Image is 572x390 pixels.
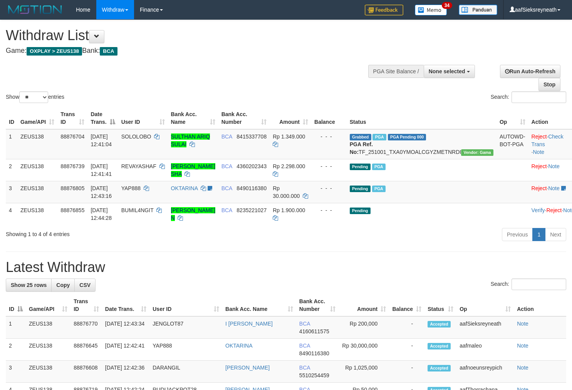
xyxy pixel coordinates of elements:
label: Show entries [6,91,64,103]
a: Note [548,163,560,169]
div: - - - [314,206,344,214]
span: Rp 30.000.000 [273,185,300,199]
th: Amount: activate to sort column ascending [270,107,311,129]
span: BUMIL4NGIT [121,207,154,213]
a: Reject [547,207,562,213]
span: Copy 8415337708 to clipboard [237,133,267,140]
span: Marked by aafmaleo [372,186,386,192]
a: Check Trans [532,133,564,147]
td: [DATE] 12:43:34 [102,316,149,339]
a: Stop [538,78,560,91]
span: Copy 4160611575 to clipboard [299,328,329,334]
a: Previous [502,228,533,241]
td: JENGLOT87 [149,316,222,339]
td: 3 [6,361,26,383]
div: - - - [314,133,344,140]
td: ZEUS138 [17,129,57,159]
th: Bank Acc. Number: activate to sort column ascending [296,294,339,316]
a: OKTARINA [225,343,253,349]
span: BCA [299,365,310,371]
td: Rp 200,000 [339,316,389,339]
span: 88876704 [60,133,84,140]
span: Rp 1.900.000 [273,207,305,213]
a: [PERSON_NAME] SHA [171,163,215,177]
td: [DATE] 12:42:36 [102,361,149,383]
td: - [389,361,424,383]
button: None selected [424,65,475,78]
h1: Withdraw List [6,28,374,43]
img: Feedback.jpg [365,5,403,15]
td: 3 [6,181,17,203]
span: PGA Pending [388,134,426,140]
img: panduan.png [459,5,497,15]
a: Note [517,343,528,349]
span: 88876739 [60,163,84,169]
a: 1 [532,228,545,241]
a: Reject [532,163,547,169]
span: BCA [299,343,310,349]
span: 88876805 [60,185,84,191]
a: Run Auto-Refresh [500,65,560,78]
td: 1 [6,129,17,159]
span: Marked by aafnoeunsreypich [372,164,386,170]
span: Pending [350,186,371,192]
td: 2 [6,339,26,361]
th: ID [6,107,17,129]
th: Trans ID: activate to sort column ascending [57,107,87,129]
th: Status [347,107,497,129]
a: OKTARINA [171,185,198,191]
span: Show 25 rows [11,282,47,288]
a: Note [517,321,528,327]
th: Date Trans.: activate to sort column descending [87,107,118,129]
a: SULTHAN ARIQ SULAI [171,133,210,147]
th: Amount: activate to sort column ascending [339,294,389,316]
td: ZEUS138 [17,203,57,225]
th: User ID: activate to sort column ascending [118,107,168,129]
div: Showing 1 to 4 of 4 entries [6,227,233,238]
span: BCA [221,133,232,140]
td: YAP888 [149,339,222,361]
th: Game/API: activate to sort column ascending [26,294,70,316]
img: Button%20Memo.svg [415,5,447,15]
th: Bank Acc. Name: activate to sort column ascending [168,107,218,129]
td: - [389,316,424,339]
td: AUTOWD-BOT-PGA [497,129,528,159]
th: Trans ID: activate to sort column ascending [70,294,102,316]
td: ZEUS138 [26,361,70,383]
th: Date Trans.: activate to sort column ascending [102,294,149,316]
select: Showentries [19,91,48,103]
b: PGA Ref. No: [350,141,373,155]
th: Action [514,294,566,316]
div: PGA Site Balance / [368,65,424,78]
span: Accepted [428,343,451,349]
label: Search: [491,279,566,290]
a: [PERSON_NAME] [225,365,270,371]
span: [DATE] 12:44:28 [91,207,112,221]
span: Copy 8235221027 to clipboard [237,207,267,213]
a: I [PERSON_NAME] [225,321,273,327]
td: Rp 30,000,000 [339,339,389,361]
td: [DATE] 12:42:41 [102,339,149,361]
th: Balance [311,107,347,129]
td: ZEUS138 [17,159,57,181]
a: Note [548,185,560,191]
span: REVAYASHAF [121,163,156,169]
span: BCA [100,47,117,56]
div: - - - [314,162,344,170]
input: Search: [512,91,566,103]
td: 4 [6,203,17,225]
span: BCA [221,185,232,191]
h4: Game: Bank: [6,47,374,55]
span: SOLOLOBO [121,133,151,140]
span: Copy [56,282,70,288]
td: 88876770 [70,316,102,339]
td: ZEUS138 [26,316,70,339]
td: aafSieksreyneath [456,316,514,339]
span: Rp 1.349.000 [273,133,305,140]
th: User ID: activate to sort column ascending [149,294,222,316]
th: Game/API: activate to sort column ascending [17,107,57,129]
span: Rp 2.298.000 [273,163,305,169]
td: TF_251001_TXA0YMOALCGYZMETNRDI [347,129,497,159]
td: Rp 1,025,000 [339,361,389,383]
td: DARANGIL [149,361,222,383]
